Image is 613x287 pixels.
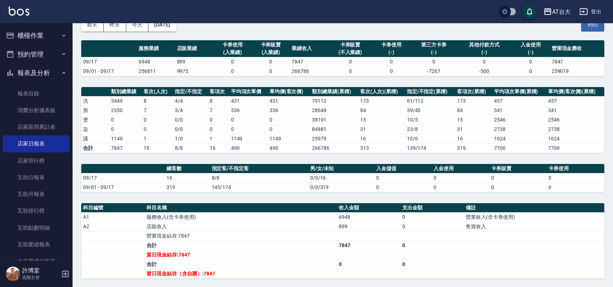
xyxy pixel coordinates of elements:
[3,253,70,270] a: 全店業績分析表
[81,57,137,66] td: 09/17
[405,115,456,124] td: 10 / 5
[137,40,175,57] th: 服務業績
[145,222,337,231] td: 店販收入
[3,169,70,186] a: 互助日報表
[489,173,547,183] td: 0
[310,115,358,124] td: 38191
[405,143,456,153] td: 139/174
[81,134,109,143] td: 護
[268,134,310,143] td: 1149
[3,85,70,102] a: 報表目錄
[81,18,104,32] button: 前天
[546,96,604,106] td: 457
[492,124,546,134] td: 2738
[400,259,464,269] td: 0
[308,164,374,173] th: 男/女/未知
[290,57,328,66] td: 7847
[142,115,173,124] td: 0
[492,96,546,106] td: 457
[81,143,109,153] td: 合計
[81,173,165,183] td: 09/17
[81,96,109,106] td: 洗
[81,212,145,222] td: A1
[213,66,252,76] td: 0
[522,4,537,19] button: save
[464,222,604,231] td: 售貨收入
[337,222,400,231] td: 899
[330,41,370,49] div: 卡券販賣
[3,202,70,219] a: 互助排行榜
[374,41,409,49] div: 卡券使用
[81,115,109,124] td: 燙
[109,124,142,134] td: 0
[109,96,142,106] td: 3449
[173,143,208,153] td: 8/8
[455,106,492,115] td: 84
[3,186,70,202] a: 互助月報表
[81,87,604,153] table: a dense table
[22,267,59,274] h5: 許博棠
[109,106,142,115] td: 2350
[358,134,405,143] td: 16
[142,124,173,134] td: 0
[358,115,405,124] td: 15
[210,183,308,192] td: 145/174
[81,164,604,192] table: a dense table
[511,66,550,76] td: 0
[358,96,405,106] td: 173
[254,41,288,49] div: 卡券販賣
[229,96,268,106] td: 431
[229,115,268,124] td: 0
[372,57,411,66] td: 0
[109,115,142,124] td: 0
[372,66,411,76] td: 0
[457,57,511,66] td: 0
[268,87,310,97] th: 單均價(客次價)
[337,212,400,222] td: 6948
[81,106,109,115] td: 剪
[81,222,145,231] td: A2
[165,164,210,173] th: 總客數
[175,40,214,57] th: 店販業績
[455,124,492,134] td: 31
[374,173,432,183] td: 0
[145,212,337,222] td: 服務收入(含卡券使用)
[328,66,372,76] td: 0
[511,57,550,66] td: 0
[411,57,457,66] td: 0
[208,115,229,124] td: 0
[546,143,604,153] td: 7706
[165,183,210,192] td: 319
[268,143,310,153] td: 490
[229,134,268,143] td: 1149
[581,18,604,32] button: 列印
[3,45,70,64] button: 預約管理
[455,115,492,124] td: 15
[175,66,214,76] td: 9975
[492,115,546,124] td: 2546
[3,119,70,135] a: 店家區間累計表
[210,164,308,173] th: 指定客/不指定客
[268,115,310,124] td: 0
[550,57,604,66] td: 7847
[229,124,268,134] td: 0
[310,106,358,115] td: 28648
[290,66,328,76] td: 266786
[337,203,400,213] th: 收入金額
[3,63,70,82] button: 報表及分析
[208,143,229,153] td: 16
[3,152,70,169] a: 店家排行榜
[432,173,489,183] td: 0
[459,41,510,49] div: 其他付款方式
[552,7,571,16] div: AT台大
[252,57,290,66] td: 0
[328,57,372,66] td: 0
[229,87,268,97] th: 平均項次單價
[358,87,405,97] th: 客次(人次)(累積)
[3,102,70,119] a: 消費分析儀表板
[489,183,547,192] td: 0
[405,106,456,115] td: 39 / 45
[492,87,546,97] th: 平均項次單價(累積)
[337,241,400,250] td: 7847
[142,87,173,97] th: 客次(人次)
